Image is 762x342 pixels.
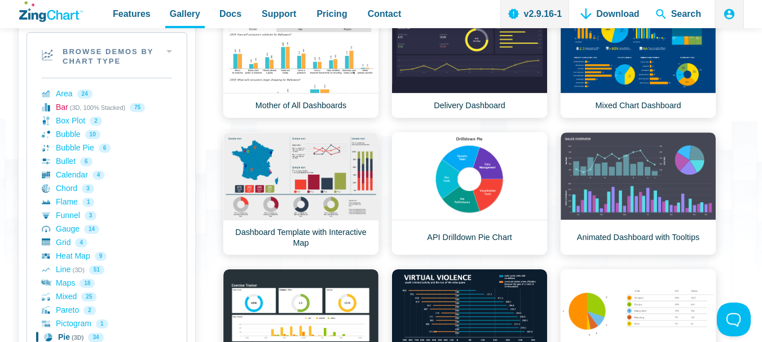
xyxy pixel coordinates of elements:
[223,5,379,118] a: Mother of All Dashboards
[223,132,379,255] a: Dashboard Template with Interactive Map
[560,5,716,118] a: Mixed Chart Dashboard
[27,33,187,78] h2: Browse Demos By Chart Type
[560,132,716,255] a: Animated Dashboard with Tooltips
[170,6,200,21] span: Gallery
[113,6,151,21] span: Features
[368,6,402,21] span: Contact
[316,6,347,21] span: Pricing
[717,303,751,336] iframe: Toggle Customer Support
[19,1,83,22] a: ZingChart Logo. Click to return to the homepage
[219,6,241,21] span: Docs
[391,5,548,118] a: Delivery Dashboard
[391,132,548,255] a: API Drilldown Pie Chart
[262,6,296,21] span: Support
